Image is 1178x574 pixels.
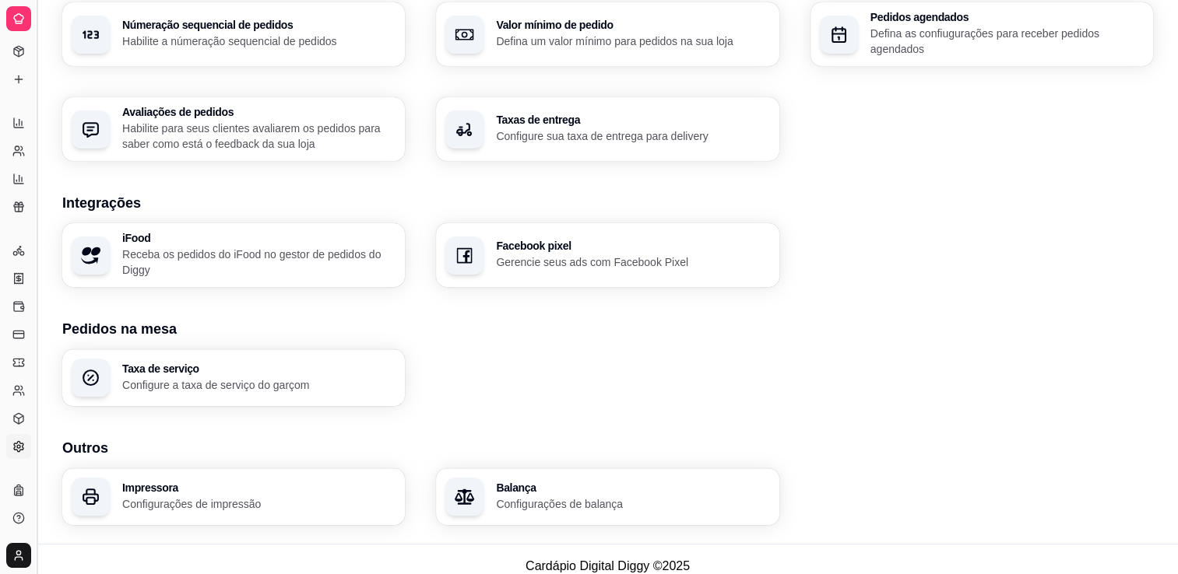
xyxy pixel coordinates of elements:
button: Avaliações de pedidosHabilite para seus clientes avaliarem os pedidos para saber como está o feed... [62,97,405,161]
p: Defina as confiugurações para receber pedidos agendados [870,26,1144,57]
button: Taxas de entregaConfigure sua taxa de entrega para delivery [436,97,779,161]
h3: Avaliações de pedidos [122,107,396,117]
h3: Integrações [62,192,1153,214]
p: Habilite a númeração sequencial de pedidos [122,33,396,49]
h3: Valor mínimo de pedido [496,19,769,30]
h3: Pedidos agendados [870,12,1144,23]
button: Pedidos agendadosDefina as confiugurações para receber pedidos agendados [811,2,1153,66]
h3: Facebook pixel [496,240,769,251]
p: Configurações de balança [496,496,769,512]
h3: Númeração sequencial de pedidos [122,19,396,30]
p: Gerencie seus ads com Facebook Pixel [496,254,769,270]
p: Receba os pedidos do iFood no gestor de pedidos do Diggy [122,247,396,278]
button: Númeração sequencial de pedidosHabilite a númeração sequencial de pedidos [62,2,405,66]
button: BalançaConfigurações de balança [436,468,779,525]
p: Configurações de impressão [122,496,396,512]
h3: Taxas de entrega [496,114,769,125]
button: Facebook pixelGerencie seus ads com Facebook Pixel [436,223,779,287]
p: Configure a taxa de serviço do garçom [122,377,396,393]
p: Habilite para seus clientes avaliarem os pedidos para saber como está o feedback da sua loja [122,121,396,152]
p: Configure sua taxa de entrega para delivery [496,128,769,144]
button: ImpressoraConfigurações de impressão [62,468,405,525]
h3: Taxa de serviço [122,363,396,374]
button: iFoodReceba os pedidos do iFood no gestor de pedidos do Diggy [62,223,405,287]
button: Valor mínimo de pedidoDefina um valor mínimo para pedidos na sua loja [436,2,779,66]
h3: Outros [62,437,1153,459]
button: Taxa de serviçoConfigure a taxa de serviço do garçom [62,349,405,406]
h3: Impressora [122,482,396,493]
h3: Pedidos na mesa [62,318,1153,340]
h3: iFood [122,233,396,243]
p: Defina um valor mínimo para pedidos na sua loja [496,33,769,49]
h3: Balança [496,482,769,493]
